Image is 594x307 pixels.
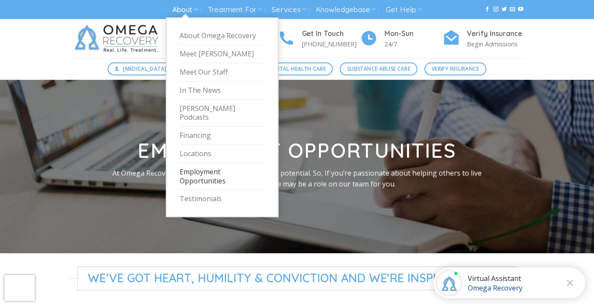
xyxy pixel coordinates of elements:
img: Omega Recovery [69,19,167,58]
a: Locations [180,145,265,163]
a: Employment Opportunities [180,163,265,190]
span: Substance Abuse Care [347,65,410,73]
h4: Mon-Sun [384,28,443,39]
a: About Omega Recovery [180,27,265,45]
a: Substance Abuse Care [340,62,417,75]
a: Send us an email [510,7,515,13]
span: Mental Health Care [269,65,326,73]
a: Testimonials [180,190,265,208]
h4: Get In Touch [302,28,360,39]
p: Begin Admissions [467,39,525,49]
a: In The News [180,82,265,100]
a: Get Help [386,2,422,18]
span: Verify Insurance [432,65,479,73]
a: Verify Insurance [424,62,486,75]
p: [PHONE_NUMBER] [302,39,360,49]
a: Financing [180,127,265,145]
h4: Verify Insurance [467,28,525,39]
a: [MEDICAL_DATA] [108,62,174,75]
a: Follow on Instagram [493,7,498,13]
p: At Omega Recovery, we have a firm belief in human potential. So, If you’re passionate about helpi... [110,167,485,189]
a: Treatment For [208,2,262,18]
a: Services [272,2,306,18]
a: [PERSON_NAME] Podcasts [180,100,265,127]
a: About [172,2,198,18]
a: Mental Health Care [261,62,333,75]
a: Follow on Twitter [502,7,507,13]
a: Follow on Facebook [485,7,490,13]
a: Follow on YouTube [518,7,523,13]
a: Meet [PERSON_NAME] [180,45,265,63]
strong: Employment opportunities [138,138,456,163]
p: 24/7 [384,39,443,49]
span: We’ve Got Heart, Humility & Conviction and We're Inspired by You! [77,266,517,291]
a: Knowledgebase [316,2,376,18]
a: Get In Touch [PHONE_NUMBER] [278,28,360,49]
a: Meet Our Staff [180,63,265,82]
span: [MEDICAL_DATA] [123,65,166,73]
a: Verify Insurance Begin Admissions [443,28,525,49]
